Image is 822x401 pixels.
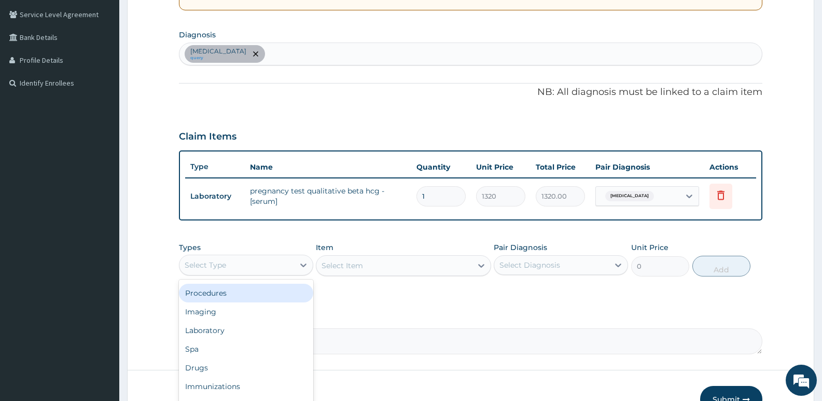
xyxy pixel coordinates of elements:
small: query [190,56,246,61]
div: Drugs [179,358,313,377]
label: Pair Diagnosis [494,242,547,253]
span: [MEDICAL_DATA] [605,191,654,201]
label: Unit Price [631,242,668,253]
th: Actions [704,157,756,177]
div: Imaging [179,302,313,321]
button: Add [692,256,750,276]
label: Comment [179,314,762,323]
label: Types [179,243,201,252]
th: Total Price [531,157,590,177]
h3: Claim Items [179,131,236,143]
label: Item [316,242,333,253]
th: Pair Diagnosis [590,157,704,177]
th: Quantity [411,157,471,177]
span: We're online! [60,131,143,236]
div: Procedures [179,284,313,302]
p: [MEDICAL_DATA] [190,47,246,56]
div: Chat with us now [54,58,174,72]
div: Immunizations [179,377,313,396]
div: Laboratory [179,321,313,340]
label: Diagnosis [179,30,216,40]
textarea: Type your message and hit 'Enter' [5,283,198,320]
td: pregnancy test qualitative beta hcg - [serum] [245,181,411,212]
div: Select Type [185,260,226,270]
img: d_794563401_company_1708531726252_794563401 [19,52,42,78]
div: Select Diagnosis [499,260,560,270]
div: Spa [179,340,313,358]
th: Type [185,157,245,176]
th: Name [245,157,411,177]
p: NB: All diagnosis must be linked to a claim item [179,86,762,99]
th: Unit Price [471,157,531,177]
div: Minimize live chat window [170,5,195,30]
td: Laboratory [185,187,245,206]
span: remove selection option [251,49,260,59]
